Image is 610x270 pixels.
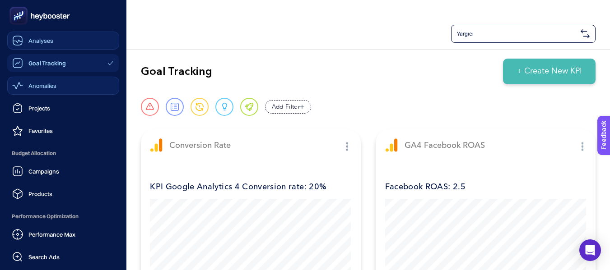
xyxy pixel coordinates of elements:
[7,99,119,117] a: Projects
[28,105,50,112] span: Projects
[7,207,119,225] span: Performance Optimization
[581,29,590,38] img: svg%3e
[7,144,119,162] span: Budget Allocation
[28,82,56,89] span: Anomalies
[7,248,119,266] a: Search Ads
[28,168,59,175] span: Campaigns
[457,30,577,37] span: Yargıcı
[582,142,583,151] img: menu button
[7,185,119,203] a: Products
[7,77,119,95] a: Anomalies
[5,3,34,10] span: Feedback
[28,253,60,261] span: Search Ads
[169,140,231,151] p: Conversion Rate
[579,239,601,261] div: Open Intercom Messenger
[405,140,485,151] p: GA4 Facebook ROAS
[7,54,119,72] a: Goal Tracking
[28,231,75,238] span: Performance Max
[150,177,351,192] p: KPI Google Analytics 4 Conversion rate: 20%
[28,59,66,67] span: Goal Tracking
[28,127,53,134] span: Favorites
[28,190,52,197] span: Products
[517,65,582,78] span: + Create New KPI
[7,122,119,140] a: Favorites
[503,59,596,84] button: + Create New KPI
[385,177,587,192] p: Facebook ROAS: 2.5
[7,162,119,180] a: Campaigns
[28,37,53,44] span: Analyses
[346,142,348,151] img: menu button
[7,225,119,243] a: Performance Max
[7,32,119,50] a: Analyses
[272,102,300,111] span: Add Filter
[141,64,212,79] h2: Goal Tracking
[300,105,304,109] img: add filter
